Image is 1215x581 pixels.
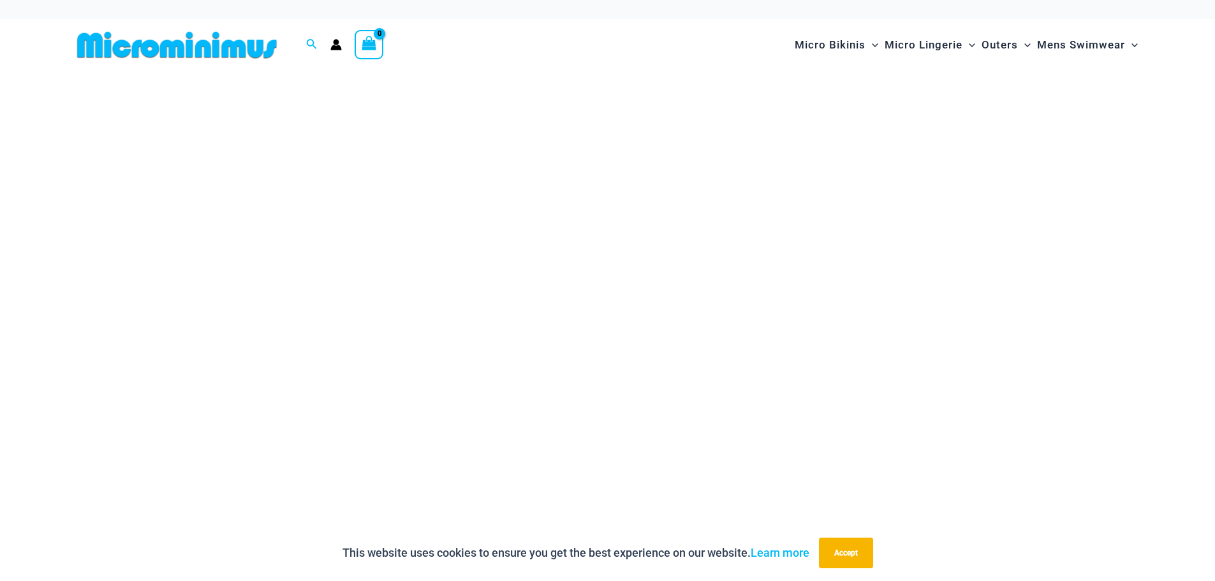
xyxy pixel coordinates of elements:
span: Menu Toggle [962,29,975,61]
a: OutersMenu ToggleMenu Toggle [978,26,1034,64]
button: Accept [819,538,873,568]
span: Micro Bikinis [795,29,865,61]
a: Learn more [751,546,809,559]
a: Account icon link [330,39,342,50]
a: Micro BikinisMenu ToggleMenu Toggle [792,26,881,64]
img: MM SHOP LOGO FLAT [72,31,282,59]
span: Outers [982,29,1018,61]
span: Micro Lingerie [885,29,962,61]
a: Search icon link [306,37,318,53]
a: Mens SwimwearMenu ToggleMenu Toggle [1034,26,1141,64]
span: Menu Toggle [1125,29,1138,61]
span: Menu Toggle [865,29,878,61]
span: Mens Swimwear [1037,29,1125,61]
p: This website uses cookies to ensure you get the best experience on our website. [342,543,809,563]
a: Micro LingerieMenu ToggleMenu Toggle [881,26,978,64]
nav: Site Navigation [790,24,1144,66]
span: Menu Toggle [1018,29,1031,61]
a: View Shopping Cart, empty [355,30,384,59]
